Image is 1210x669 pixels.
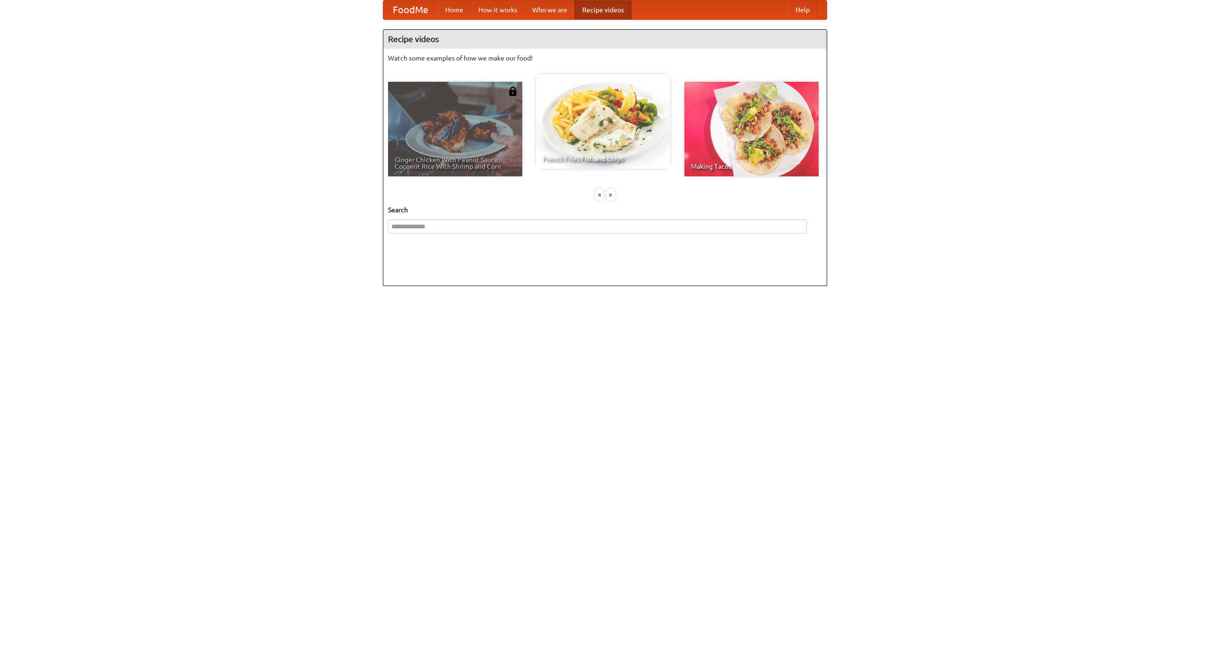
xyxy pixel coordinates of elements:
p: Watch some examples of how we make our food! [388,53,822,63]
a: FoodMe [383,0,438,19]
h4: Recipe videos [383,30,827,49]
a: Making Tacos [684,82,819,176]
span: Making Tacos [691,163,812,170]
a: Recipe videos [575,0,631,19]
a: French Fries Fish and Chips [536,74,670,169]
a: Help [788,0,817,19]
div: » [606,189,615,200]
a: How it works [471,0,525,19]
span: French Fries Fish and Chips [543,156,664,162]
h5: Search [388,205,822,215]
a: Who we are [525,0,575,19]
div: « [595,189,604,200]
img: 483408.png [508,87,518,96]
a: Home [438,0,471,19]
